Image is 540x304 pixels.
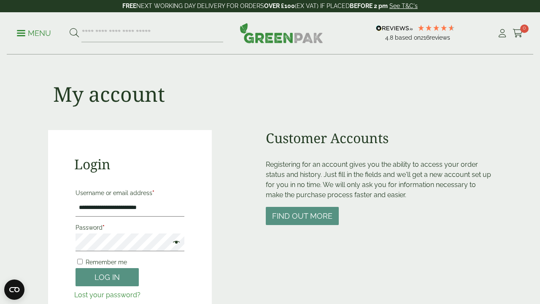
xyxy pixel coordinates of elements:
[389,3,418,9] a: See T&C's
[417,24,455,32] div: 4.79 Stars
[4,280,24,300] button: Open CMP widget
[395,34,421,41] span: Based on
[53,82,165,106] h1: My account
[421,34,429,41] span: 216
[266,212,339,220] a: Find out more
[122,3,136,9] strong: FREE
[74,156,186,172] h2: Login
[76,268,139,286] button: Log in
[240,23,323,43] img: GreenPak Supplies
[429,34,450,41] span: reviews
[513,27,523,40] a: 0
[76,222,184,233] label: Password
[17,28,51,37] a: Menu
[86,259,127,266] span: Remember me
[266,160,492,200] p: Registering for an account gives you the ability to access your order status and history. Just fi...
[513,29,523,38] i: Cart
[266,130,492,146] h2: Customer Accounts
[74,291,140,299] a: Lost your password?
[520,24,529,33] span: 0
[264,3,295,9] strong: OVER £100
[266,207,339,225] button: Find out more
[350,3,388,9] strong: BEFORE 2 pm
[497,29,508,38] i: My Account
[385,34,395,41] span: 4.8
[17,28,51,38] p: Menu
[77,259,83,264] input: Remember me
[376,25,413,31] img: REVIEWS.io
[76,187,184,199] label: Username or email address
